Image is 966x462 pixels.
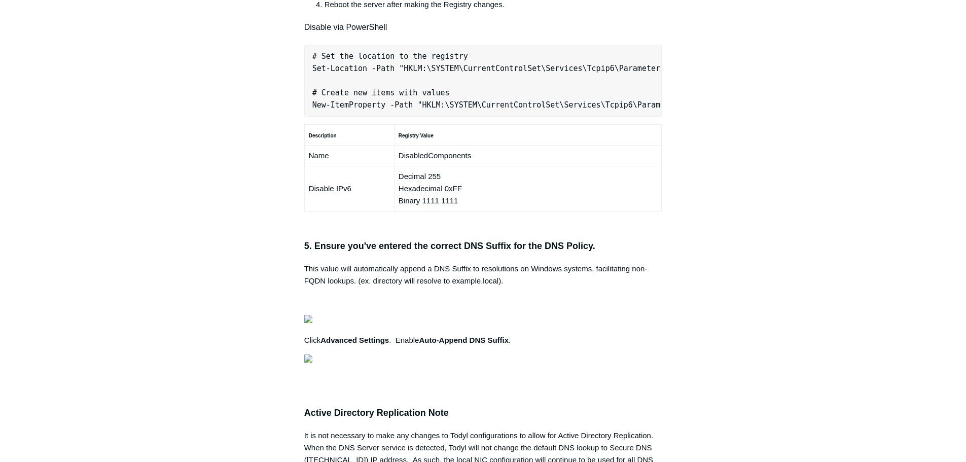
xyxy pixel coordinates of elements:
strong: Auto-Append DNS Suffix [419,336,509,344]
strong: Description [309,133,337,138]
img: 27414169404179 [304,354,312,363]
p: This value will automatically append a DNS Suffix to resolutions on Windows systems, facilitating... [304,263,662,287]
strong: Advanced Settings [320,336,389,344]
p: Click . Enable . [304,334,662,346]
h3: 5. Ensure you've entered the correct DNS Suffix for the DNS Policy. [304,239,662,254]
td: Name [304,146,394,166]
td: Disable IPv6 [304,166,394,211]
img: 27414207119379 [304,315,312,323]
pre: # Set the location to the registry Set-Location -Path "HKLM:\SYSTEM\CurrentControlSet\Services\Tc... [304,45,662,117]
h4: Disable via PowerShell [304,21,662,34]
h3: Active Directory Replication Note [304,406,662,420]
td: Decimal 255 Hexadecimal 0xFF Binary 1111 1111 [394,166,661,211]
td: DisabledComponents [394,146,661,166]
strong: Registry Value [399,133,434,138]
